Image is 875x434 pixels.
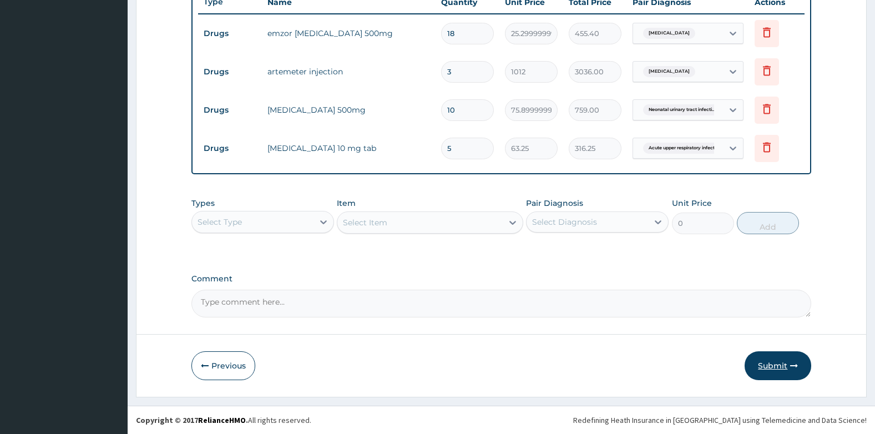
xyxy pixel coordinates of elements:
div: Select Diagnosis [532,216,597,228]
td: [MEDICAL_DATA] 500mg [262,99,436,121]
div: Redefining Heath Insurance in [GEOGRAPHIC_DATA] using Telemedicine and Data Science! [573,415,867,426]
div: Select Type [198,216,242,228]
footer: All rights reserved. [128,406,875,434]
span: Acute upper respiratory infect... [643,143,724,154]
span: Neonatal urinary tract infecti... [643,104,721,115]
td: Drugs [198,23,262,44]
label: Pair Diagnosis [526,198,583,209]
span: [MEDICAL_DATA] [643,28,695,39]
button: Submit [745,351,811,380]
td: artemeter injection [262,60,436,83]
button: Previous [191,351,255,380]
td: emzor [MEDICAL_DATA] 500mg [262,22,436,44]
strong: Copyright © 2017 . [136,415,248,425]
label: Item [337,198,356,209]
td: [MEDICAL_DATA] 10 mg tab [262,137,436,159]
button: Add [737,212,799,234]
label: Comment [191,274,812,284]
label: Unit Price [672,198,712,209]
span: [MEDICAL_DATA] [643,66,695,77]
td: Drugs [198,100,262,120]
td: Drugs [198,138,262,159]
label: Types [191,199,215,208]
a: RelianceHMO [198,415,246,425]
td: Drugs [198,62,262,82]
